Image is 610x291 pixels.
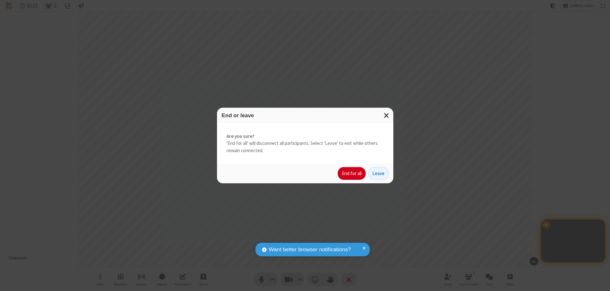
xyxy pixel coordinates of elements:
[380,108,393,123] button: Close modal
[338,167,366,180] button: End for all
[227,133,384,140] strong: Are you sure?
[368,167,389,180] button: Leave
[217,123,393,164] div: 'End for all' will disconnect all participants. Select 'Leave' to exit while others remain connec...
[222,112,389,118] h3: End or leave
[269,246,351,254] span: Want better browser notifications?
